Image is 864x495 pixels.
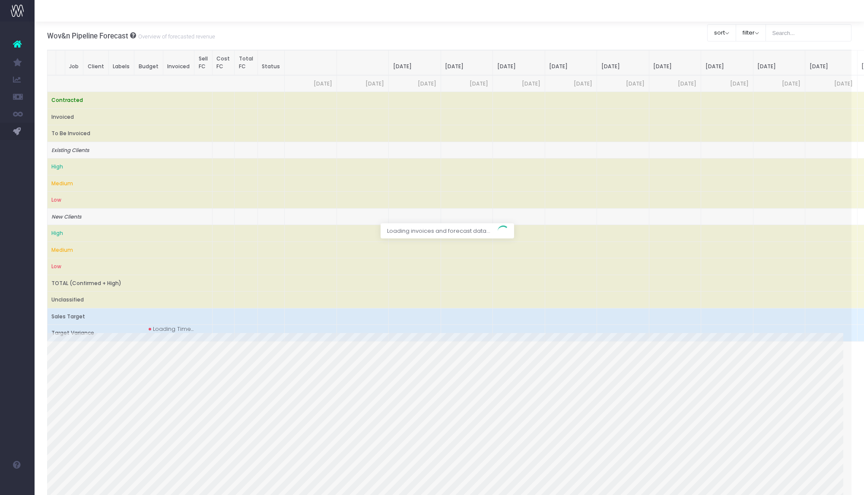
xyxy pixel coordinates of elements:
[766,24,852,41] input: Search...
[707,24,736,41] button: sort
[136,32,215,40] small: Overview of forecasted revenue
[736,24,766,41] button: filter
[47,32,128,40] span: Wov&n Pipeline Forecast
[11,478,24,491] img: images/default_profile_image.png
[381,223,497,239] span: Loading invoices and forecast data...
